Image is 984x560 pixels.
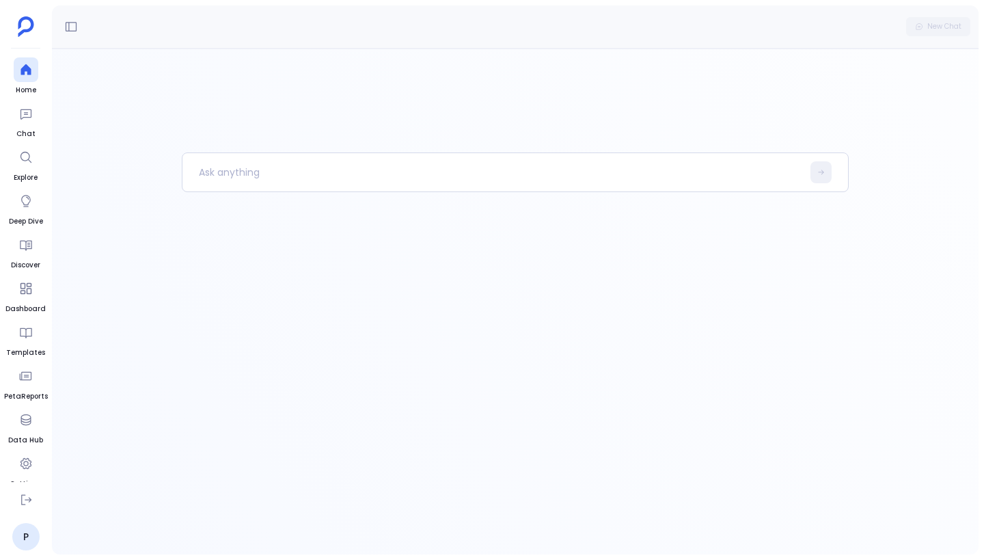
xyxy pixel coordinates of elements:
a: PetaReports [4,364,48,402]
a: Chat [14,101,38,139]
span: Explore [14,172,38,183]
img: petavue logo [18,16,34,37]
a: Explore [14,145,38,183]
span: Templates [6,347,45,358]
span: Home [14,85,38,96]
a: Discover [11,232,40,271]
a: Deep Dive [9,189,43,227]
span: Discover [11,260,40,271]
a: Dashboard [5,276,46,315]
a: Data Hub [8,408,43,446]
span: Settings [10,479,42,490]
a: Settings [10,451,42,490]
span: Chat [14,129,38,139]
a: P [12,523,40,550]
a: Templates [6,320,45,358]
span: PetaReports [4,391,48,402]
span: Deep Dive [9,216,43,227]
a: Home [14,57,38,96]
span: Dashboard [5,304,46,315]
span: Data Hub [8,435,43,446]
